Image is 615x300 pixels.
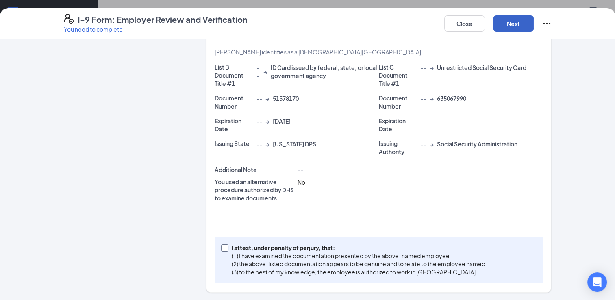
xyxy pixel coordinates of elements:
[437,94,466,102] span: 635067990
[429,63,433,72] span: →
[437,63,526,72] span: Unrestricted Social Security Card
[378,94,417,110] p: Document Number
[493,15,534,32] button: Next
[232,243,485,252] p: I attest, under penalty of perjury, that:
[232,268,485,276] p: (3) to the best of my knowledge, the employee is authorized to work in [GEOGRAPHIC_DATA].
[265,94,269,102] span: →
[265,117,269,125] span: →
[256,63,260,80] span: --
[215,139,253,148] p: Issuing State
[272,117,290,125] span: [DATE]
[444,15,485,32] button: Close
[271,63,379,80] span: ID Card issued by federal, state, or local government agency
[215,94,253,110] p: Document Number
[420,117,426,125] span: --
[256,140,262,148] span: --
[420,63,426,72] span: --
[429,94,433,102] span: →
[272,94,298,102] span: 51578170
[542,19,552,28] svg: Ellipses
[256,94,262,102] span: --
[263,67,267,76] span: →
[297,178,305,186] span: No
[78,14,248,25] h4: I-9 Form: Employer Review and Verification
[215,63,253,87] p: List B Document Title #1
[429,140,433,148] span: →
[215,48,421,56] span: [PERSON_NAME] identifies as a [DEMOGRAPHIC_DATA][GEOGRAPHIC_DATA]
[64,25,248,33] p: You need to complete
[378,117,417,133] p: Expiration Date
[265,140,269,148] span: →
[215,178,294,202] p: You used an alternative procedure authorized by DHS to examine documents
[378,63,417,87] p: List C Document Title #1
[215,117,253,133] p: Expiration Date
[420,94,426,102] span: --
[64,14,74,24] svg: FormI9EVerifyIcon
[215,165,294,174] p: Additional Note
[232,252,485,260] p: (1) I have examined the documentation presented by the above-named employee
[420,140,426,148] span: --
[232,260,485,268] p: (2) the above-listed documentation appears to be genuine and to relate to the employee named
[378,139,417,156] p: Issuing Authority
[256,117,262,125] span: --
[272,140,316,148] span: [US_STATE] DPS
[297,166,303,174] span: --
[437,140,517,148] span: Social Security Administration
[587,272,607,292] div: Open Intercom Messenger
